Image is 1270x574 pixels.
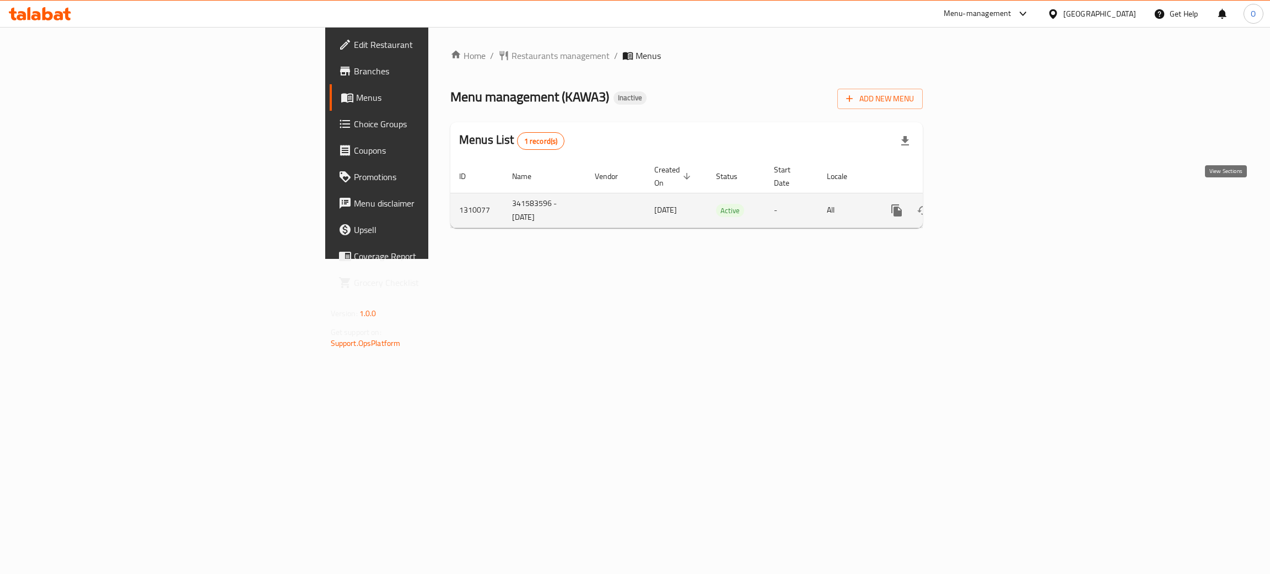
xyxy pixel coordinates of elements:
button: more [884,197,910,224]
div: Total records count [517,132,565,150]
span: Start Date [774,163,805,189]
td: 341583596 - [DATE] [503,193,586,228]
a: Coupons [330,137,537,164]
span: 1.0.0 [359,306,376,321]
span: Upsell [354,223,529,236]
span: Restaurants management [512,49,610,62]
h2: Menus List [459,132,564,150]
a: Restaurants management [498,49,610,62]
a: Promotions [330,164,537,190]
span: O [1251,8,1256,20]
a: Branches [330,58,537,84]
span: Get support on: [331,325,381,339]
td: All [818,193,875,228]
span: Grocery Checklist [354,276,529,289]
th: Actions [875,160,998,193]
li: / [614,49,618,62]
span: Name [512,170,546,183]
a: Menu disclaimer [330,190,537,216]
span: Created On [654,163,694,189]
span: ID [459,170,480,183]
a: Coverage Report [330,243,537,269]
span: Choice Groups [354,117,529,131]
span: Coupons [354,144,529,157]
span: 1 record(s) [518,136,564,147]
span: Edit Restaurant [354,38,529,51]
span: Menu disclaimer [354,197,529,210]
a: Upsell [330,216,537,243]
div: Export file [892,128,918,154]
table: enhanced table [450,160,998,228]
div: [GEOGRAPHIC_DATA] [1063,8,1136,20]
span: Promotions [354,170,529,183]
a: Menus [330,84,537,111]
span: Status [716,170,752,183]
span: Coverage Report [354,250,529,263]
nav: breadcrumb [450,49,923,62]
span: Add New Menu [846,92,914,106]
span: Vendor [595,170,632,183]
a: Support.OpsPlatform [331,336,401,350]
a: Grocery Checklist [330,269,537,296]
span: Menus [356,91,529,104]
span: Active [716,204,744,217]
span: Version: [331,306,358,321]
span: [DATE] [654,203,677,217]
a: Choice Groups [330,111,537,137]
span: Branches [354,64,529,78]
td: - [765,193,818,228]
span: Menus [636,49,661,62]
span: Locale [827,170,862,183]
div: Inactive [614,91,647,105]
span: Inactive [614,93,647,102]
div: Menu-management [944,7,1011,20]
a: Edit Restaurant [330,31,537,58]
button: Add New Menu [837,89,923,109]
